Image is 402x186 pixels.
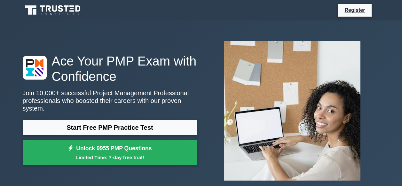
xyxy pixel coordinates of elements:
[23,120,197,135] a: Start Free PMP Practice Test
[23,53,197,84] h1: Ace Your PMP Exam with Confidence
[31,154,189,161] small: Limited Time: 7-day free trial!
[23,140,197,166] a: Unlock 9955 PMP QuestionsLimited Time: 7-day free trial!
[23,89,197,112] p: Join 10,000+ successful Project Management Professional professionals who boosted their careers w...
[341,6,369,14] a: Register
